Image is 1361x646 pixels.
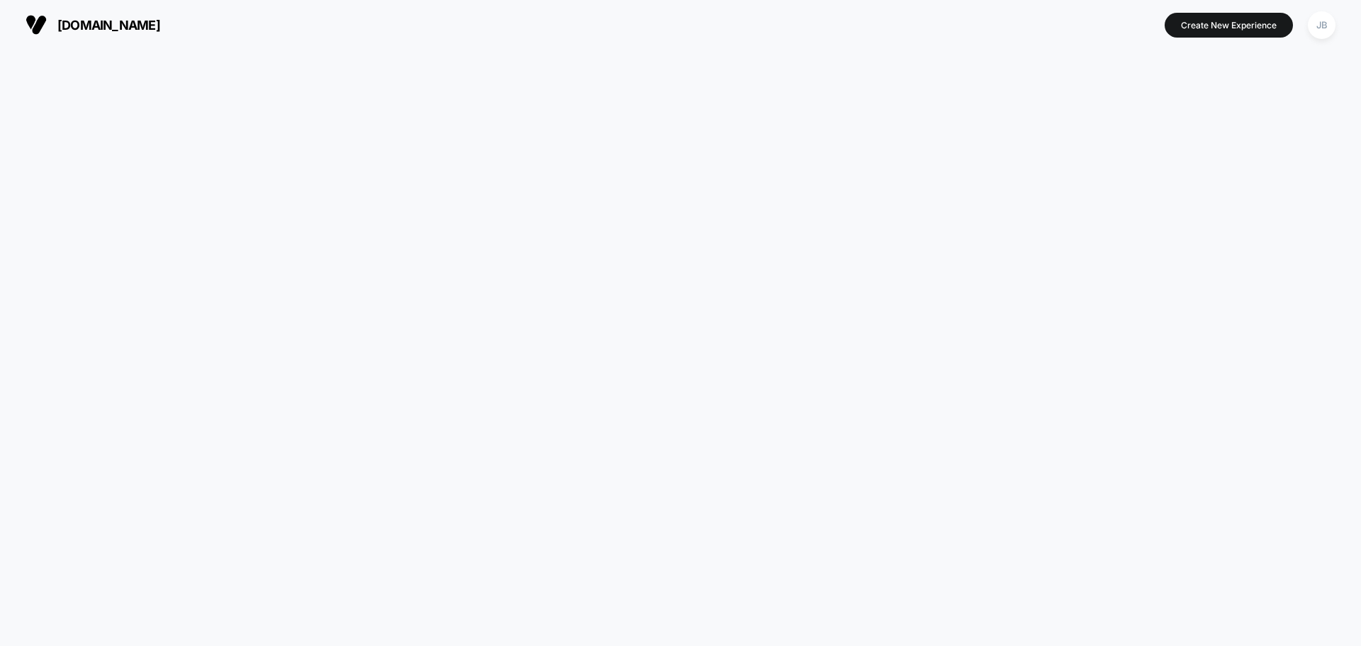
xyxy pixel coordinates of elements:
img: Visually logo [26,14,47,35]
span: [DOMAIN_NAME] [57,18,160,33]
button: [DOMAIN_NAME] [21,13,164,36]
button: JB [1304,11,1340,40]
div: JB [1308,11,1335,39]
button: Create New Experience [1165,13,1293,38]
